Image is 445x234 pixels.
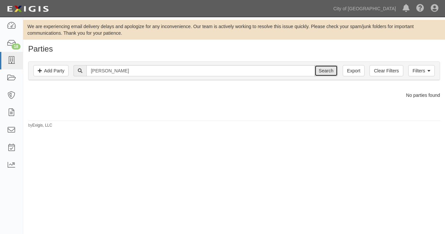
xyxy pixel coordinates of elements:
input: Search [86,65,315,76]
small: by [28,123,52,128]
a: Clear Filters [370,65,403,76]
a: Add Party [33,65,69,76]
a: City of [GEOGRAPHIC_DATA] [330,2,399,15]
input: Search [315,65,338,76]
h1: Parties [28,45,440,53]
div: No parties found [23,92,445,98]
i: Help Center - Complianz [416,5,424,13]
div: We are experiencing email delivery delays and apologize for any inconvenience. Our team is active... [23,23,445,36]
a: Exigis, LLC [32,123,52,128]
div: 18 [12,44,21,50]
a: Export [343,65,365,76]
a: Filters [408,65,435,76]
img: logo-5460c22ac91f19d4615b14bd174203de0afe785f0fc80cf4dbbc73dc1793850b.png [5,3,51,15]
